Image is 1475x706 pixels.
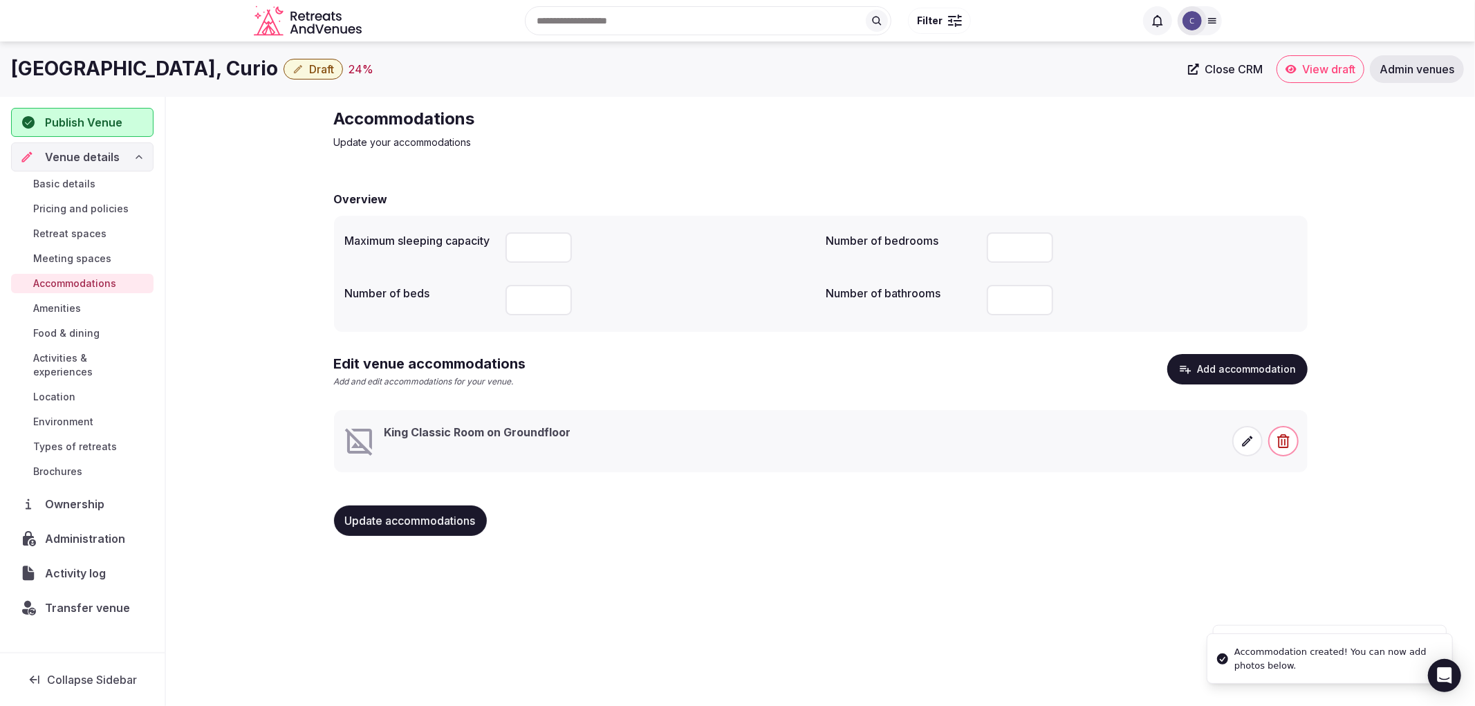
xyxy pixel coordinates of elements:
[11,593,154,622] button: Transfer venue
[917,14,943,28] span: Filter
[826,288,976,299] label: Number of bathrooms
[349,61,373,77] div: 24 %
[11,55,278,82] h1: [GEOGRAPHIC_DATA], Curio
[33,177,95,191] span: Basic details
[47,673,137,687] span: Collapse Sidebar
[33,277,116,290] span: Accommodations
[1302,62,1355,76] span: View draft
[254,6,364,37] svg: Retreats and Venues company logo
[45,114,122,131] span: Publish Venue
[384,425,571,440] h3: King Classic Room on Groundfloor
[33,465,82,479] span: Brochures
[33,252,111,266] span: Meeting spaces
[1205,62,1263,76] span: Close CRM
[11,387,154,407] a: Location
[11,108,154,137] button: Publish Venue
[826,235,976,246] label: Number of bedrooms
[345,235,494,246] label: Maximum sleeping capacity
[349,61,373,77] button: 24%
[334,354,526,373] h2: Edit venue accommodations
[334,108,799,130] h2: Accommodations
[11,199,154,219] a: Pricing and policies
[1370,55,1464,83] a: Admin venues
[1167,354,1308,384] button: Add accommodation
[1180,55,1271,83] a: Close CRM
[334,505,487,536] button: Update accommodations
[11,249,154,268] a: Meeting spaces
[11,274,154,293] a: Accommodations
[309,62,334,76] span: Draft
[11,559,154,588] a: Activity log
[33,326,100,340] span: Food & dining
[33,202,129,216] span: Pricing and policies
[345,514,476,528] span: Update accommodations
[33,390,75,404] span: Location
[11,490,154,519] a: Ownership
[11,349,154,382] a: Activities & experiences
[1182,11,1202,30] img: Catherine Mesina
[1380,62,1454,76] span: Admin venues
[11,224,154,243] a: Retreat spaces
[45,149,120,165] span: Venue details
[1234,645,1441,672] div: Accommodation created! You can now add photos below.
[334,191,388,207] h2: Overview
[345,288,494,299] label: Number of beds
[33,351,148,379] span: Activities & experiences
[11,299,154,318] a: Amenities
[45,496,110,512] span: Ownership
[45,600,130,616] span: Transfer venue
[33,415,93,429] span: Environment
[11,437,154,456] a: Types of retreats
[45,530,131,547] span: Administration
[334,136,799,149] p: Update your accommodations
[11,462,154,481] a: Brochures
[334,376,526,388] p: Add and edit accommodations for your venue.
[33,301,81,315] span: Amenities
[11,174,154,194] a: Basic details
[11,324,154,343] a: Food & dining
[45,565,111,582] span: Activity log
[33,227,106,241] span: Retreat spaces
[33,440,117,454] span: Types of retreats
[1428,659,1461,692] div: Open Intercom Messenger
[11,412,154,431] a: Environment
[1277,55,1364,83] a: View draft
[908,8,971,34] button: Filter
[11,524,154,553] a: Administration
[284,59,343,80] button: Draft
[11,665,154,695] button: Collapse Sidebar
[254,6,364,37] a: Visit the homepage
